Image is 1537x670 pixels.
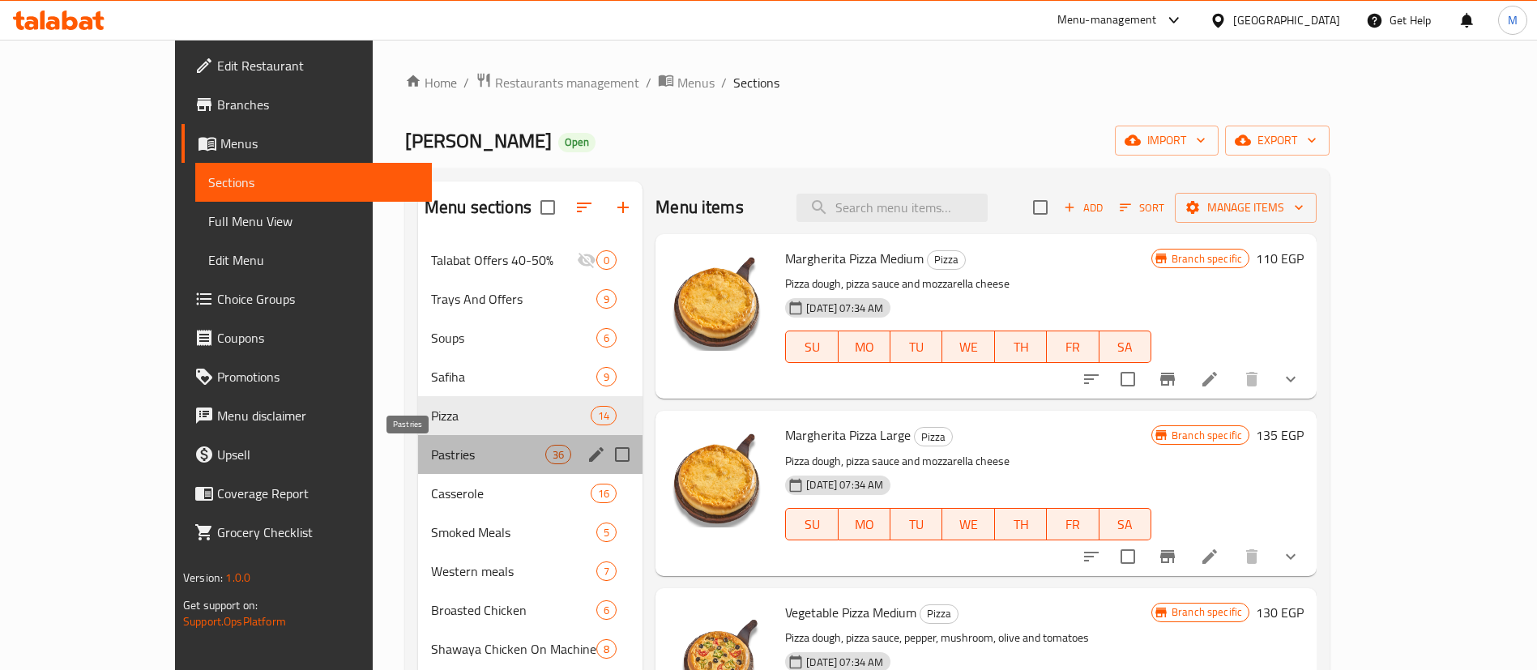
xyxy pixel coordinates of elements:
span: SU [792,335,831,359]
svg: Show Choices [1281,369,1300,389]
span: Branch specific [1165,604,1249,620]
span: [DATE] 07:34 AM [800,655,890,670]
div: Soups6 [418,318,643,357]
img: Margherita Pizza Medium [668,247,772,351]
div: Pizza [914,427,953,446]
span: Margherita Pizza Large [785,423,911,447]
span: Western meals [431,561,596,581]
span: Restaurants management [495,73,639,92]
button: SA [1099,331,1151,363]
span: Select all sections [531,190,565,224]
div: items [596,561,617,581]
span: Coupons [217,328,419,348]
span: Promotions [217,367,419,386]
span: SA [1106,513,1145,536]
div: items [596,289,617,309]
button: Manage items [1175,193,1317,223]
p: Pizza dough, pizza sauce and mozzarella cheese [785,451,1151,472]
span: 16 [591,486,616,501]
span: Select to update [1111,540,1145,574]
a: Edit menu item [1200,547,1219,566]
span: Menus [220,134,419,153]
a: Edit menu item [1200,369,1219,389]
span: SA [1106,335,1145,359]
span: Pizza [920,604,958,623]
span: Pastries [431,445,545,464]
div: Pizza [920,604,958,624]
span: Select to update [1111,362,1145,396]
button: delete [1232,360,1271,399]
div: Pizza [927,250,966,270]
span: Branch specific [1165,251,1249,267]
div: Pizza14 [418,396,643,435]
span: Upsell [217,445,419,464]
span: Sort sections [565,188,604,227]
button: SA [1099,508,1151,540]
button: Add [1057,195,1109,220]
div: items [596,250,617,270]
span: Pizza [915,428,952,446]
span: Shawaya Chicken On Machine [431,639,596,659]
button: TH [995,508,1047,540]
span: 14 [591,408,616,424]
span: Sections [208,173,419,192]
a: Menus [658,72,715,93]
a: Edit Menu [195,241,432,280]
span: Sections [733,73,779,92]
button: delete [1232,537,1271,576]
span: Coverage Report [217,484,419,503]
div: items [596,328,617,348]
div: Trays And Offers9 [418,280,643,318]
div: Talabat Offers 40-50%0 [418,241,643,280]
button: Add section [604,188,643,227]
div: Pizza [431,406,591,425]
div: Casserole16 [418,474,643,513]
div: Open [558,133,596,152]
span: export [1238,130,1317,151]
span: Get support on: [183,595,258,616]
a: Support.OpsPlatform [183,611,286,632]
button: sort-choices [1072,360,1111,399]
span: FR [1053,513,1092,536]
a: Full Menu View [195,202,432,241]
img: Margherita Pizza Large [668,424,772,527]
span: Sort [1120,198,1164,217]
div: Western meals7 [418,552,643,591]
div: Broasted Chicken [431,600,596,620]
span: TH [1001,513,1040,536]
div: Trays And Offers [431,289,596,309]
h6: 110 EGP [1256,247,1304,270]
span: TU [897,513,936,536]
nav: breadcrumb [405,72,1330,93]
span: Add item [1057,195,1109,220]
button: TU [890,331,942,363]
button: WE [942,508,994,540]
div: items [545,445,571,464]
span: Branches [217,95,419,114]
a: Coupons [181,318,432,357]
span: Choice Groups [217,289,419,309]
button: show more [1271,360,1310,399]
h2: Menu sections [425,195,532,220]
a: Grocery Checklist [181,513,432,552]
p: Pizza dough, pizza sauce, pepper, mushroom, olive and tomatoes [785,628,1151,648]
div: Shawaya Chicken On Machine8 [418,629,643,668]
span: M [1508,11,1518,29]
button: Branch-specific-item [1148,537,1187,576]
span: TH [1001,335,1040,359]
div: [GEOGRAPHIC_DATA] [1233,11,1340,29]
a: Upsell [181,435,432,474]
span: 36 [546,447,570,463]
span: Menu disclaimer [217,406,419,425]
span: Smoked Meals [431,523,596,542]
span: Add [1061,198,1105,217]
button: MO [839,331,890,363]
li: / [463,73,469,92]
button: TH [995,331,1047,363]
span: 6 [597,331,616,346]
svg: Show Choices [1281,547,1300,566]
a: Promotions [181,357,432,396]
svg: Inactive section [577,250,596,270]
span: Margherita Pizza Medium [785,246,924,271]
